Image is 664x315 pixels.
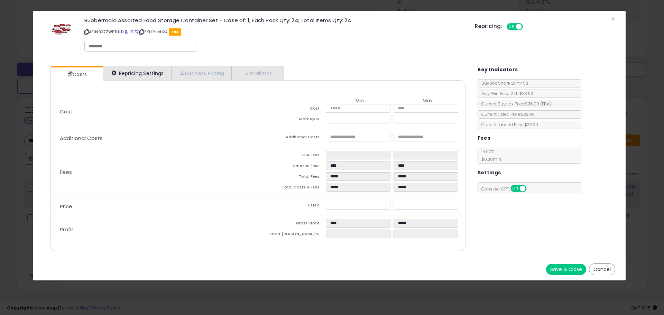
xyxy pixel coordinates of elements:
[171,66,232,80] a: Business Pricing
[258,151,326,161] td: FBA Fees
[546,264,586,275] button: Save & Close
[525,101,551,107] span: $36.00
[394,98,461,104] th: Max
[326,98,394,104] th: Min
[522,24,533,30] span: OFF
[258,115,326,126] td: Mark up %
[507,24,516,30] span: ON
[232,66,283,80] a: Analytics
[511,186,520,192] span: ON
[478,65,518,74] h5: Key Indicators
[124,29,128,35] a: BuyBox page
[589,263,615,275] button: Cancel
[135,29,138,35] a: Your listing only
[51,18,72,38] img: 41WJKTqsZmL._SL60_.jpg
[258,161,326,172] td: Amazon Fees
[258,201,326,212] td: Listed
[475,24,502,29] h5: Repricing:
[130,29,133,35] a: All offer listings
[478,156,501,162] span: $0.30 min
[478,149,501,162] span: 15.00 %
[525,186,536,192] span: OFF
[54,227,258,232] p: Profit
[258,219,326,230] td: Gross Profit
[478,134,491,142] h5: Fees
[258,133,326,143] td: Additional Costs
[478,186,536,192] span: Consider CPT:
[478,91,533,96] span: Avg. Win Price 24h: $33.99
[258,230,326,240] td: Profit [PERSON_NAME] %
[611,14,615,24] span: ×
[258,183,326,194] td: Total Costs & Fees
[84,18,464,23] h3: Rubbermaid Assorted Food Storage Container Set - Case of: 1; Each Pack Qty: 24; Total Items Qty: 24
[540,101,551,107] span: ( FBA )
[54,109,258,114] p: Cost
[258,172,326,183] td: Total Fees
[54,169,258,175] p: Fees
[478,111,535,117] span: Current Listed Price: $33.99
[51,67,102,81] a: Costs
[169,28,182,36] span: FBA
[84,26,464,37] p: ASIN: B07ZWPTHLD | SKU: Rubb24
[478,122,538,128] span: Current Landed Price: $33.99
[478,101,551,107] span: Current Buybox Price:
[478,80,528,86] span: BuyBox Share 24h: 45%
[258,104,326,115] td: Cost
[478,168,501,177] h5: Settings
[54,136,258,141] p: Additional Costs
[103,66,171,80] a: Repricing Settings
[54,204,258,209] p: Price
